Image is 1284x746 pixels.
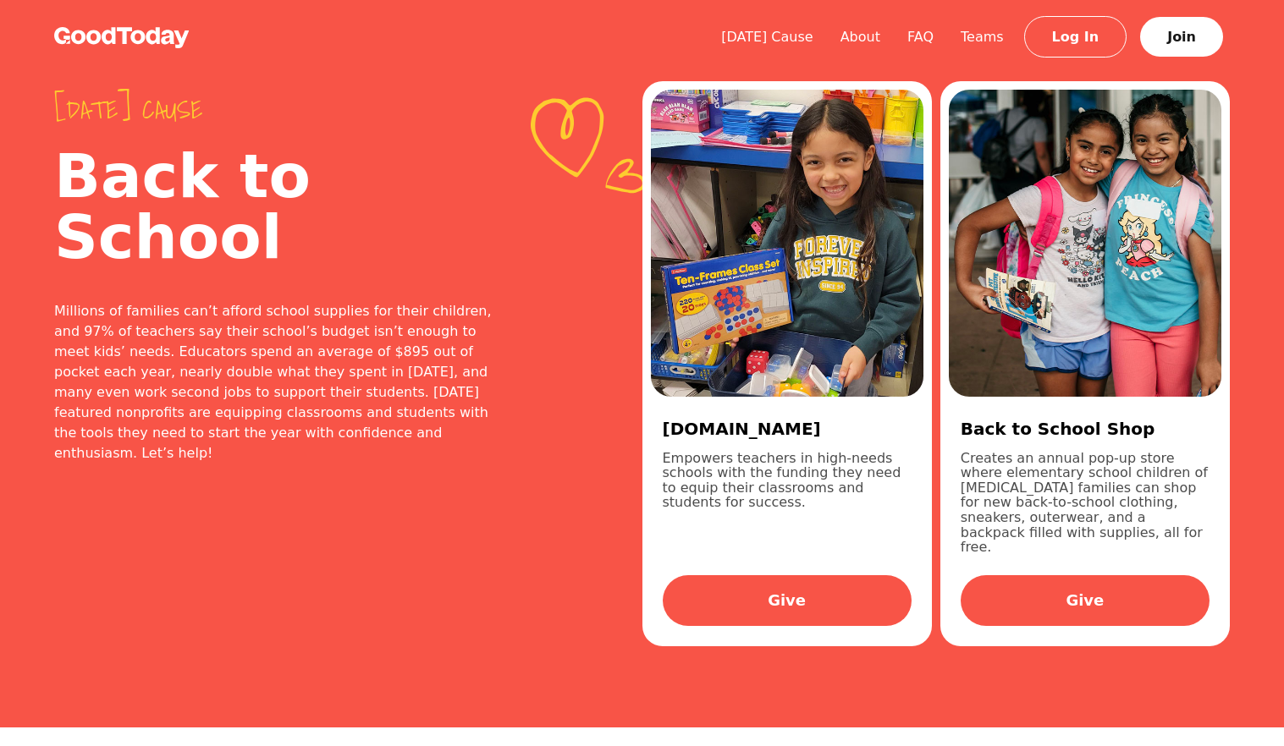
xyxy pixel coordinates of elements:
p: Creates an annual pop-up store where elementary school children of [MEDICAL_DATA] families can sh... [961,451,1210,555]
h3: [DOMAIN_NAME] [663,417,912,441]
img: 8aab6ccd-e83d-4fc2-8372-aa60ffc0e9d5.jpg [949,90,1221,397]
p: Empowers teachers in high-needs schools with the funding they need to equip their classrooms and ... [663,451,912,555]
h3: Back to School Shop [961,417,1210,441]
a: Join [1140,17,1223,57]
div: Millions of families can’t afford school supplies for their children, and 97% of teachers say the... [54,301,507,464]
h2: Back to School [54,145,507,267]
a: Teams [947,29,1017,45]
span: [DATE] cause [54,95,507,125]
a: FAQ [894,29,947,45]
a: [DATE] Cause [708,29,827,45]
a: Give [961,575,1210,626]
img: GoodToday [54,27,190,48]
a: Log In [1024,16,1127,58]
img: 6476f5a5-e55b-4d05-9ec0-0e9f9cd63129.jpg [651,90,923,397]
a: Give [663,575,912,626]
a: About [827,29,894,45]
